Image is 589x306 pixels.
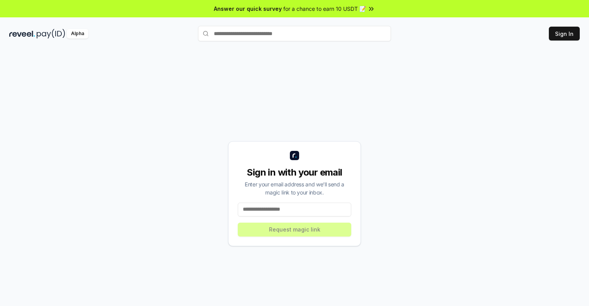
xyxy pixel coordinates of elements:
[67,29,88,39] div: Alpha
[238,166,351,179] div: Sign in with your email
[9,29,35,39] img: reveel_dark
[549,27,580,41] button: Sign In
[214,5,282,13] span: Answer our quick survey
[283,5,366,13] span: for a chance to earn 10 USDT 📝
[238,180,351,196] div: Enter your email address and we’ll send a magic link to your inbox.
[290,151,299,160] img: logo_small
[37,29,65,39] img: pay_id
